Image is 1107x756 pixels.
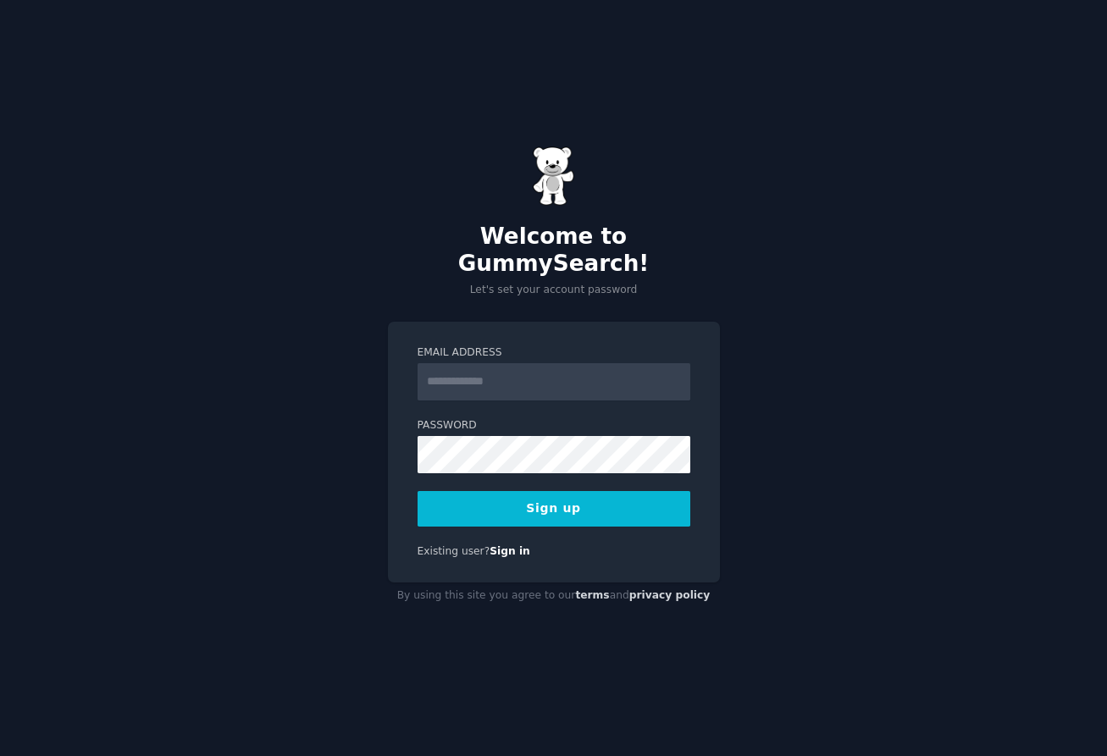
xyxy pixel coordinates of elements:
[418,345,690,361] label: Email Address
[418,545,490,557] span: Existing user?
[418,418,690,433] label: Password
[533,146,575,206] img: Gummy Bear
[490,545,530,557] a: Sign in
[388,223,720,277] h2: Welcome to GummySearch!
[629,589,711,601] a: privacy policy
[388,582,720,610] div: By using this site you agree to our and
[418,491,690,527] button: Sign up
[388,283,720,298] p: Let's set your account password
[575,589,609,601] a: terms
